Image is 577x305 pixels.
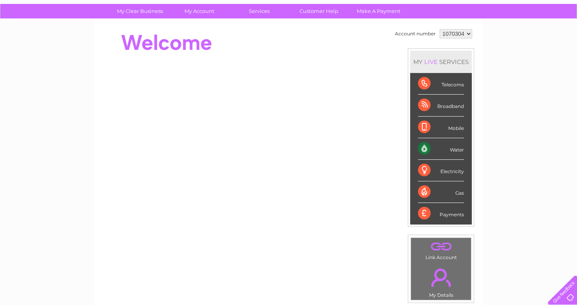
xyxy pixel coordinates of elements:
a: . [413,264,469,291]
div: MY SERVICES [410,51,472,73]
div: Clear Business is a trading name of Verastar Limited (registered in [GEOGRAPHIC_DATA] No. 3667643... [104,4,475,38]
img: logo.png [20,20,60,44]
div: Water [418,138,464,160]
td: Account number [393,27,438,40]
a: Telecoms [480,33,504,39]
a: Contact [525,33,544,39]
a: Make A Payment [346,4,411,18]
div: Broadband [418,95,464,116]
div: Telecoms [418,73,464,95]
a: My Clear Business [108,4,172,18]
td: My Details [411,262,471,300]
div: Mobile [418,117,464,138]
a: Blog [509,33,520,39]
a: Energy [458,33,476,39]
td: Link Account [411,237,471,262]
a: Customer Help [287,4,351,18]
a: Log out [551,33,570,39]
div: Gas [418,181,464,203]
a: My Account [167,4,232,18]
a: Water [439,33,454,39]
a: 0333 014 3131 [429,4,483,14]
div: Electricity [418,160,464,181]
div: LIVE [423,58,439,66]
a: Services [227,4,292,18]
div: Payments [418,203,464,224]
a: . [413,240,469,254]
